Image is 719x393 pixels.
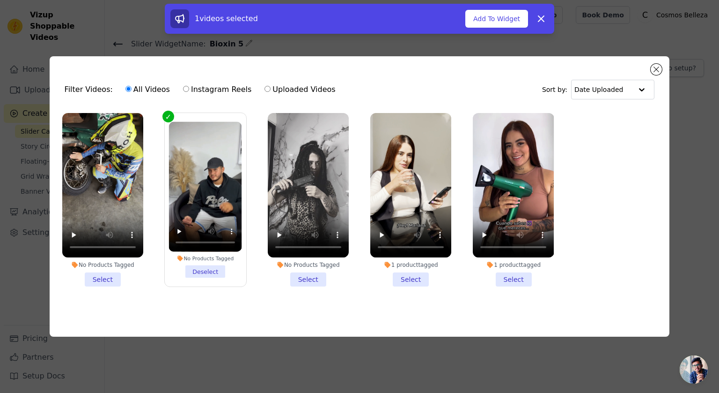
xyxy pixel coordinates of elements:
[680,355,708,384] a: Chat abierto
[183,83,252,96] label: Instagram Reels
[264,83,336,96] label: Uploaded Videos
[542,80,655,99] div: Sort by:
[195,14,258,23] span: 1 videos selected
[268,261,349,269] div: No Products Tagged
[62,261,143,269] div: No Products Tagged
[65,79,341,100] div: Filter Videos:
[125,83,170,96] label: All Videos
[370,261,451,269] div: 1 product tagged
[473,261,554,269] div: 1 product tagged
[651,64,662,75] button: Close modal
[169,255,242,262] div: No Products Tagged
[465,10,528,28] button: Add To Widget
